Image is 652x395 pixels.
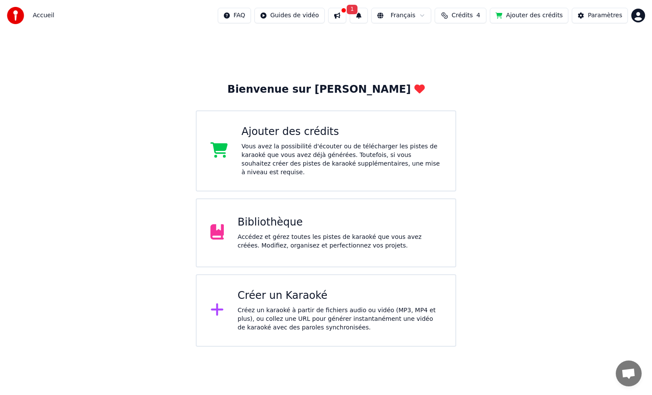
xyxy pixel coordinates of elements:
a: Ouvrir le chat [616,361,642,386]
button: Crédits4 [435,8,486,23]
button: Guides de vidéo [254,8,325,23]
div: Créez un karaoké à partir de fichiers audio ou vidéo (MP3, MP4 et plus), ou collez une URL pour g... [238,306,442,332]
img: youka [7,7,24,24]
div: Bienvenue sur [PERSON_NAME] [227,83,424,97]
div: Ajouter des crédits [241,125,442,139]
button: Paramètres [572,8,628,23]
span: Crédits [451,11,473,20]
div: Bibliothèque [238,216,442,229]
span: 4 [476,11,480,20]
button: Ajouter des crédits [490,8,568,23]
div: Accédez et gérez toutes les pistes de karaoké que vous avez créées. Modifiez, organisez et perfec... [238,233,442,250]
span: Accueil [33,11,54,20]
span: 1 [347,5,358,14]
div: Paramètres [588,11,622,20]
button: 1 [350,8,368,23]
nav: breadcrumb [33,11,54,20]
button: FAQ [218,8,251,23]
div: Créer un Karaoké [238,289,442,303]
div: Vous avez la possibilité d'écouter ou de télécharger les pistes de karaoké que vous avez déjà gén... [241,142,442,177]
